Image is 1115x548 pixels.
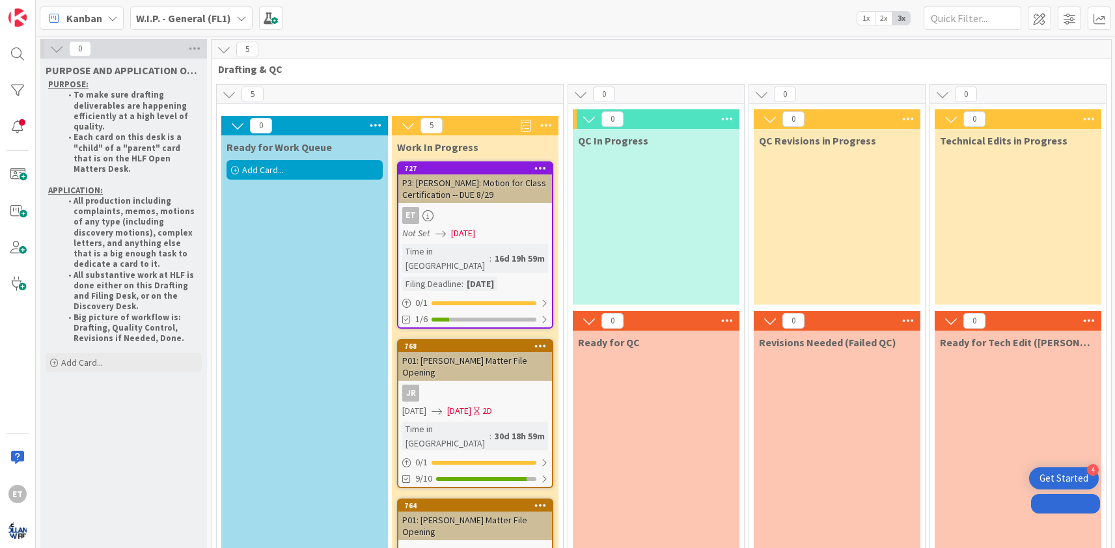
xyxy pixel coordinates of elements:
[398,340,552,381] div: 768P01: [PERSON_NAME] Matter File Opening
[48,185,103,196] u: APPLICATION:
[398,512,552,540] div: P01: [PERSON_NAME] Matter File Opening
[461,277,463,291] span: :
[242,164,284,176] span: Add Card...
[404,501,552,510] div: 764
[892,12,910,25] span: 3x
[924,7,1021,30] input: Quick Filter...
[398,352,552,381] div: P01: [PERSON_NAME] Matter File Opening
[404,342,552,351] div: 768
[402,207,419,224] div: ET
[250,118,272,133] span: 0
[398,454,552,471] div: 0/1
[74,195,197,270] strong: All production including complaints, memos, motions of any type (including discovery motions), co...
[593,87,615,102] span: 0
[489,251,491,266] span: :
[482,404,492,418] div: 2D
[66,10,102,26] span: Kanban
[963,111,985,127] span: 0
[398,385,552,402] div: JR
[74,312,184,344] strong: Big picture of workflow is: Drafting, Quality Control, Revisions if Needed, Done.
[397,141,478,154] span: Work In Progress
[578,134,648,147] span: QC In Progress
[415,456,428,469] span: 0 / 1
[782,111,805,127] span: 0
[398,500,552,512] div: 764
[1087,464,1099,476] div: 4
[74,131,184,174] strong: Each card on this desk is a "child" of a "parent" card that is on the HLF Open Matters Desk.
[241,87,264,102] span: 5
[398,340,552,352] div: 768
[420,118,443,133] span: 5
[398,207,552,224] div: ET
[227,141,332,154] span: Ready for Work Queue
[491,429,548,443] div: 30d 18h 59m
[8,8,27,27] img: Visit kanbanzone.com
[940,134,1067,147] span: Technical Edits in Progress
[491,251,548,266] div: 16d 19h 59m
[69,41,91,57] span: 0
[46,64,202,77] span: PURPOSE AND APPLICATION OF DRAFTING AND FILING DESK
[74,89,190,132] strong: To make sure drafting deliverables are happening efficiently at a high level of quality.
[415,312,428,326] span: 1/6
[759,336,896,349] span: Revisions Needed (Failed QC)
[218,62,1095,75] span: Drafting & QC
[759,134,876,147] span: QC Revisions in Progress
[236,42,258,57] span: 5
[963,313,985,329] span: 0
[398,163,552,203] div: 727P3: [PERSON_NAME]: Motion for Class Certification -- DUE 8/29
[415,472,432,486] span: 9/10
[402,277,461,291] div: Filing Deadline
[398,163,552,174] div: 727
[940,336,1096,349] span: Ready for Tech Edit (Jimmy)
[402,244,489,273] div: Time in [GEOGRAPHIC_DATA]
[397,339,553,488] a: 768P01: [PERSON_NAME] Matter File OpeningJR[DATE][DATE]2DTime in [GEOGRAPHIC_DATA]:30d 18h 59m0/1...
[774,87,796,102] span: 0
[402,404,426,418] span: [DATE]
[451,226,475,240] span: [DATE]
[397,161,553,329] a: 727P3: [PERSON_NAME]: Motion for Class Certification -- DUE 8/29ETNot Set[DATE]Time in [GEOGRAPHI...
[48,79,89,90] u: PURPOSE:
[601,111,624,127] span: 0
[489,429,491,443] span: :
[415,296,428,310] span: 0 / 1
[398,500,552,540] div: 764P01: [PERSON_NAME] Matter File Opening
[74,269,196,312] strong: All substantive work at HLF is done either on this Drafting and Filing Desk, or on the Discovery ...
[447,404,471,418] span: [DATE]
[601,313,624,329] span: 0
[8,521,27,540] img: avatar
[398,295,552,311] div: 0/1
[8,485,27,503] div: ET
[404,164,552,173] div: 727
[875,12,892,25] span: 2x
[1029,467,1099,489] div: Open Get Started checklist, remaining modules: 4
[61,357,103,368] span: Add Card...
[955,87,977,102] span: 0
[578,336,640,349] span: Ready for QC
[136,12,231,25] b: W.I.P. - General (FL1)
[402,227,430,239] i: Not Set
[1039,472,1088,485] div: Get Started
[463,277,497,291] div: [DATE]
[402,385,419,402] div: JR
[398,174,552,203] div: P3: [PERSON_NAME]: Motion for Class Certification -- DUE 8/29
[857,12,875,25] span: 1x
[402,422,489,450] div: Time in [GEOGRAPHIC_DATA]
[782,313,805,329] span: 0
